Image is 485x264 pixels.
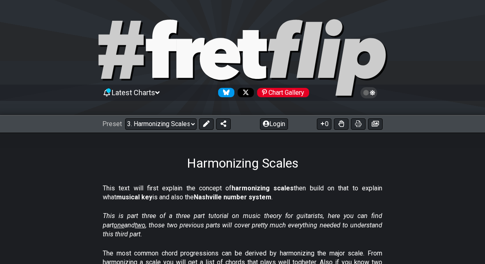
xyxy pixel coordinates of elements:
strong: Nashville number system [194,193,271,201]
button: Login [260,118,288,130]
strong: harmonizing scales [232,184,294,192]
button: Toggle Dexterity for all fretkits [334,118,349,130]
span: one [114,221,124,229]
button: Create image [368,118,383,130]
span: Toggle light / dark theme [364,89,374,96]
em: This is part three of a three part tutorial on music theory for guitarists, here you can find par... [103,212,382,238]
span: two [135,221,145,229]
a: Follow #fretflip at Bluesky [215,88,234,97]
a: #fretflip at Pinterest [254,88,309,97]
span: Preset [102,120,122,128]
p: This text will first explain the concept of then build on that to explain what is and also the . [103,184,382,202]
a: Follow #fretflip at X [234,88,254,97]
button: Print [351,118,366,130]
button: Share Preset [216,118,231,130]
button: 0 [317,118,331,130]
strong: musical key [116,193,152,201]
select: Preset [125,118,197,130]
div: Chart Gallery [257,88,309,97]
span: Latest Charts [112,88,155,97]
h1: Harmonizing Scales [187,155,299,171]
button: Edit Preset [199,118,214,130]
